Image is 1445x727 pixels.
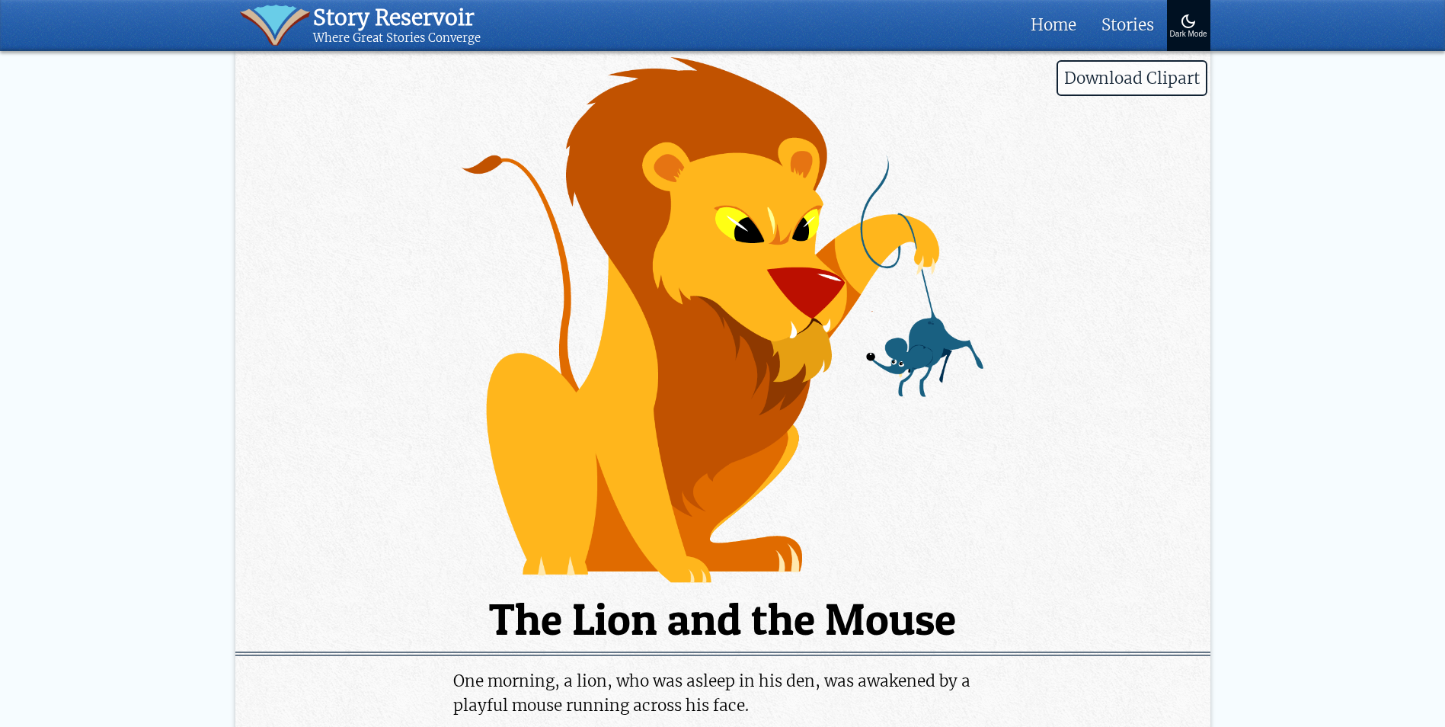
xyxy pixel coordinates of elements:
[240,5,311,46] img: icon of book with waver spilling out.
[1179,12,1197,30] img: Turn On Dark Mode
[453,669,992,718] p: One morning, a lion, who was asleep in his den, was awakened by a playful mouse running across hi...
[235,567,1210,588] a: Download Clipart
[1170,30,1207,39] div: Dark Mode
[235,57,1210,584] img: The Lion and the Mouse children's story.
[313,5,481,31] div: Story Reservoir
[313,31,481,46] div: Where Great Stories Converge
[1057,60,1207,96] span: Download Clipart
[235,597,1210,642] h1: The Lion and the Mouse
